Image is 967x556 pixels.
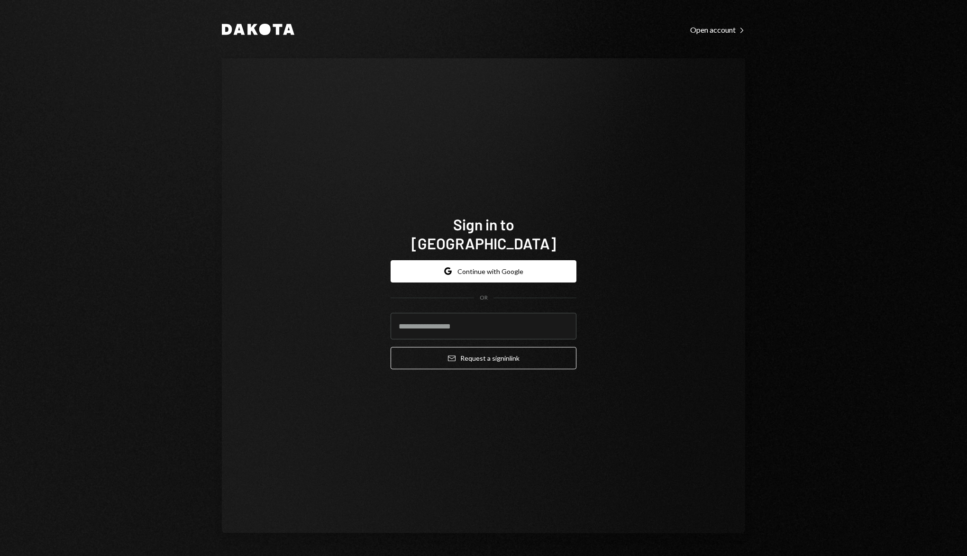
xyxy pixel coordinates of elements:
button: Request a signinlink [391,347,576,369]
div: OR [480,294,488,302]
a: Open account [690,24,745,35]
h1: Sign in to [GEOGRAPHIC_DATA] [391,215,576,253]
button: Continue with Google [391,260,576,283]
div: Open account [690,25,745,35]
